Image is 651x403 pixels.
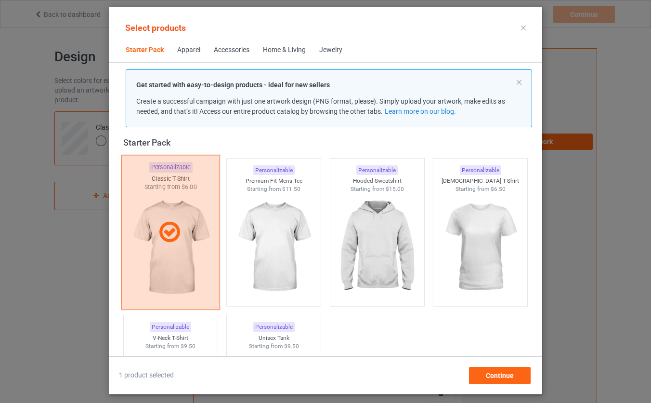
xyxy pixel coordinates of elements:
a: Learn more on our blog. [385,107,456,115]
span: $9.50 [284,343,299,349]
span: $15.00 [386,186,404,192]
span: Select products [125,23,186,33]
div: Starting from [227,185,321,193]
span: $6.50 [491,186,506,192]
img: regular.jpg [334,193,420,301]
div: Apparel [177,45,200,55]
span: $9.50 [181,343,195,349]
div: Starting from [124,342,218,350]
span: Continue [486,372,514,379]
div: Personalizable [356,165,398,175]
img: regular.jpg [437,193,523,301]
div: Personalizable [460,165,501,175]
div: Unisex Tank [227,334,321,342]
div: Home & Living [263,45,306,55]
div: Personalizable [253,165,295,175]
div: Hooded Sweatshirt [330,177,424,185]
div: [DEMOGRAPHIC_DATA] T-Shirt [433,177,527,185]
img: regular.jpg [231,193,317,301]
div: Starter Pack [123,137,532,148]
div: Continue [469,367,531,384]
span: Starter Pack [119,39,170,62]
div: Jewelry [319,45,342,55]
div: Premium Fit Mens Tee [227,177,321,185]
div: Starting from [433,185,527,193]
span: $11.50 [282,186,300,192]
span: Create a successful campaign with just one artwork design (PNG format, please). Simply upload you... [136,97,505,115]
span: 1 product selected [119,371,174,380]
div: Personalizable [150,322,191,332]
div: V-Neck T-Shirt [124,334,218,342]
div: Starting from [330,185,424,193]
strong: Get started with easy-to-design products - ideal for new sellers [136,81,330,89]
div: Starting from [227,342,321,350]
div: Personalizable [253,322,295,332]
div: Accessories [214,45,249,55]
